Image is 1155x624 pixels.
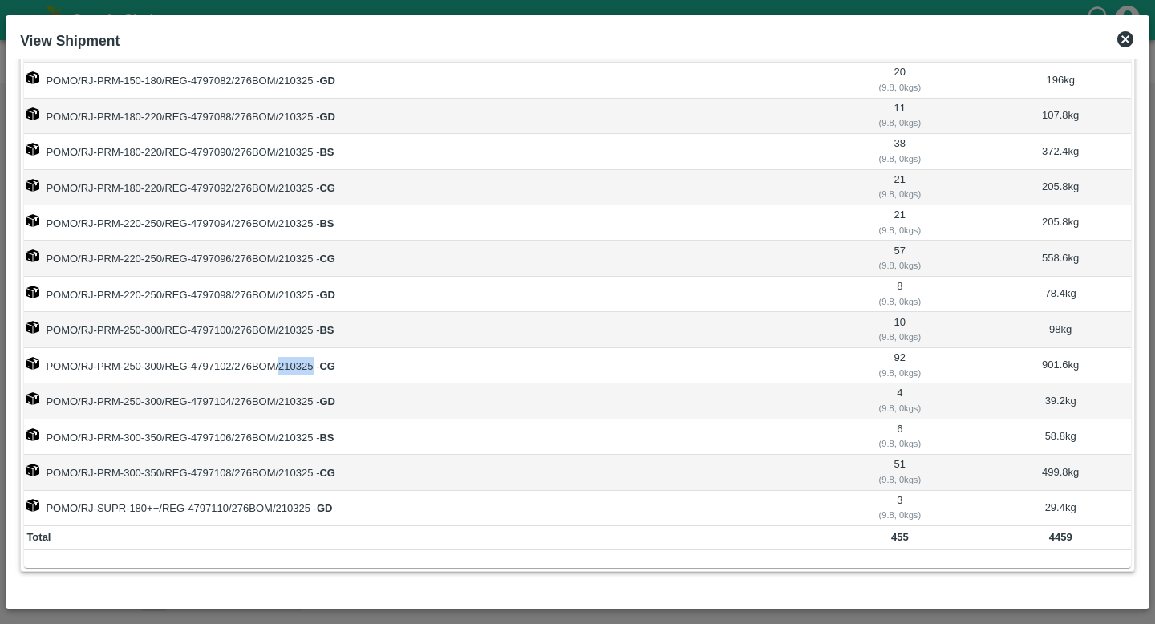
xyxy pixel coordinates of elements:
td: 11 [809,99,990,134]
td: 29.4 kg [991,491,1131,526]
strong: BS [319,324,334,336]
div: ( 9.8, 0 kgs) [812,115,987,130]
img: box [26,357,39,370]
div: ( 9.8, 0 kgs) [812,330,987,344]
td: 78.4 kg [991,277,1131,312]
div: ( 9.8, 0 kgs) [812,366,987,380]
img: box [26,249,39,262]
img: box [26,286,39,298]
img: box [26,428,39,441]
strong: BS [319,217,334,229]
td: 20 [809,63,990,98]
td: 98 kg [991,312,1131,347]
img: box [26,499,39,512]
td: 4 [809,383,990,419]
td: POMO/RJ-PRM-180-220/REG-4797092/276BOM/210325 - [24,170,809,205]
strong: BS [319,146,334,158]
td: POMO/RJ-PRM-300-350/REG-4797106/276BOM/210325 - [24,419,809,455]
td: POMO/RJ-PRM-250-300/REG-4797100/276BOM/210325 - [24,312,809,347]
img: box [26,143,39,156]
td: 92 [809,348,990,383]
div: ( 9.8, 0 kgs) [812,187,987,201]
b: View Shipment [20,33,120,49]
td: POMO/RJ-PRM-150-180/REG-4797082/276BOM/210325 - [24,63,809,98]
td: 107.8 kg [991,99,1131,134]
td: 21 [809,170,990,205]
td: 38 [809,134,990,169]
div: ( 9.8, 0 kgs) [812,152,987,166]
td: 51 [809,455,990,490]
div: ( 9.8, 0 kgs) [812,80,987,95]
div: ( 9.8, 0 kgs) [812,223,987,237]
td: POMO/RJ-SUPR-180++/REG-4797110/276BOM/210325 - [24,491,809,526]
div: ( 9.8, 0 kgs) [812,258,987,273]
strong: GD [319,289,335,301]
img: box [26,107,39,120]
td: 558.6 kg [991,241,1131,276]
td: 205.8 kg [991,205,1131,241]
b: 455 [891,531,909,543]
td: 58.8 kg [991,419,1131,455]
td: POMO/RJ-PRM-220-250/REG-4797098/276BOM/210325 - [24,277,809,312]
strong: GD [319,395,335,407]
strong: CG [319,253,335,265]
td: 901.6 kg [991,348,1131,383]
b: 4459 [1049,531,1072,543]
td: 10 [809,312,990,347]
td: 3 [809,491,990,526]
strong: BS [319,432,334,444]
td: POMO/RJ-PRM-250-300/REG-4797102/276BOM/210325 - [24,348,809,383]
strong: GD [319,111,335,123]
td: POMO/RJ-PRM-180-220/REG-4797088/276BOM/210325 - [24,99,809,134]
strong: CG [319,360,335,372]
td: 372.4 kg [991,134,1131,169]
img: box [26,179,39,192]
img: box [26,321,39,334]
div: ( 9.8, 0 kgs) [812,508,987,522]
td: 196 kg [991,63,1131,98]
td: POMO/RJ-PRM-300-350/REG-4797108/276BOM/210325 - [24,455,809,490]
td: 6 [809,419,990,455]
td: POMO/RJ-PRM-180-220/REG-4797090/276BOM/210325 - [24,134,809,169]
td: 8 [809,277,990,312]
img: box [26,464,39,476]
div: ( 9.8, 0 kgs) [812,472,987,487]
strong: GD [317,502,333,514]
td: POMO/RJ-PRM-220-250/REG-4797096/276BOM/210325 - [24,241,809,276]
div: ( 9.8, 0 kgs) [812,401,987,415]
b: Total [26,531,51,543]
td: 499.8 kg [991,455,1131,490]
td: POMO/RJ-PRM-250-300/REG-4797104/276BOM/210325 - [24,383,809,419]
img: box [26,214,39,227]
td: 205.8 kg [991,170,1131,205]
td: 57 [809,241,990,276]
strong: CG [319,467,335,479]
strong: CG [319,182,335,194]
td: POMO/RJ-PRM-220-250/REG-4797094/276BOM/210325 - [24,205,809,241]
td: 21 [809,205,990,241]
div: ( 9.8, 0 kgs) [812,436,987,451]
div: ( 9.8, 0 kgs) [812,294,987,309]
img: box [26,392,39,405]
img: box [26,71,39,84]
strong: GD [319,75,335,87]
td: 39.2 kg [991,383,1131,419]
